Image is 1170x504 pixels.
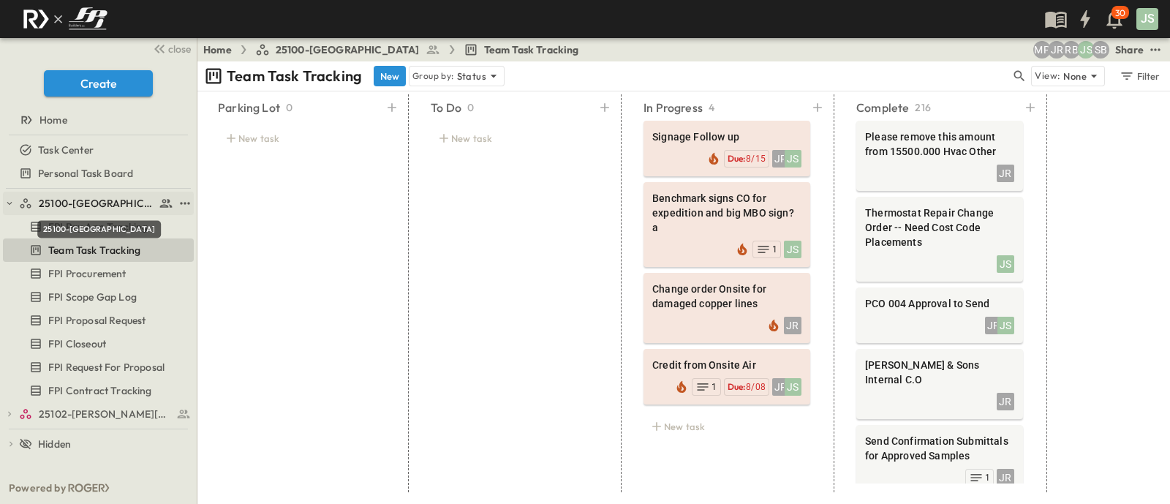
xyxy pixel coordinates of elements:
span: Personal Task Board [38,166,133,181]
p: None [1063,69,1087,83]
span: FPI Request For Proposal [48,360,165,375]
p: 0 [467,100,474,115]
span: Please remove this amount from 15500.000 Hvac Other [865,129,1014,159]
div: Change order Onsite for damaged copper linesJR [643,273,810,343]
a: FPI Pay App Tracking [3,217,191,237]
div: 25100-[GEOGRAPHIC_DATA] [37,221,161,238]
div: Thermostat Repair Change Order -- Need Cost Code PlacementsJS [856,197,1023,282]
div: Sterling Barnett (sterling@fpibuilders.com) [1092,41,1109,59]
a: Team Task Tracking [464,42,579,57]
button: Create [44,70,153,97]
div: New task [643,416,810,437]
div: 25100-Vanguard Prep Schooltest [3,192,194,215]
button: test [1147,41,1164,59]
span: Signage Follow up [652,129,801,144]
span: Home [39,113,67,127]
a: Home [3,110,191,130]
div: Signage Follow upJRJSDue:8/15 [643,121,810,176]
div: New task [431,128,597,148]
div: JS [784,378,801,396]
div: Please remove this amount from 15500.000 Hvac OtherJR [856,121,1023,191]
a: FPI Procurement [3,263,191,284]
div: JR [997,165,1014,182]
span: 1 [985,472,990,484]
div: Credit from Onsite AirJRJSDue:8/081 [643,349,810,405]
div: FPI Request For Proposaltest [3,356,194,379]
p: 30 [1115,7,1125,19]
div: JS [784,241,801,258]
span: PCO 004 Approval to Send [865,296,1014,311]
div: Jayden Ramirez (jramirez@fpibuilders.com) [1048,41,1065,59]
a: 25100-[GEOGRAPHIC_DATA] [255,42,440,57]
p: Complete [856,99,909,116]
div: PCO 004 Approval to SendJRJS [856,287,1023,343]
p: Status [457,69,486,83]
span: close [168,42,191,56]
a: Home [203,42,232,57]
div: JS [997,255,1014,273]
div: JR [997,469,1014,486]
span: 8/15 [746,154,766,164]
button: close [147,38,194,59]
span: [PERSON_NAME] & Sons Internal C.O [865,358,1014,387]
span: 25102-Christ The Redeemer Anglican Church [39,407,173,421]
p: Parking Lot [218,99,280,116]
span: Team Task Tracking [48,243,140,257]
a: Team Task Tracking [3,240,191,260]
div: Jesse Sullivan (jsullivan@fpibuilders.com) [1077,41,1095,59]
div: Share [1115,42,1144,57]
div: JS [997,317,1014,334]
img: c8d7d1ed905e502e8f77bf7063faec64e13b34fdb1f2bdd94b0e311fc34f8000.png [18,4,113,34]
div: [PERSON_NAME] & Sons Internal C.OJR [856,349,1023,419]
span: 1 [712,381,717,393]
div: Regina Barnett (rbarnett@fpibuilders.com) [1063,41,1080,59]
span: FPI Proposal Request [48,313,146,328]
p: View: [1035,68,1060,84]
a: FPI Closeout [3,334,191,354]
div: Benchmark signs CO for expedition and big MBO sign? aJS1 [643,182,810,267]
span: FPI Procurement [48,266,127,281]
button: New [374,66,406,86]
p: Group by: [412,69,454,83]
div: Team Task Trackingtest [3,238,194,262]
span: FPI Closeout [48,336,106,351]
div: FPI Closeouttest [3,332,194,356]
span: Due: [728,153,746,164]
div: New task [218,128,385,148]
a: FPI Proposal Request [3,310,191,331]
div: FPI Pay App Trackingtest [3,215,194,238]
a: FPI Request For Proposal [3,357,191,377]
div: Filter [1119,68,1160,84]
span: Team Task Tracking [484,42,579,57]
a: FPI Contract Tracking [3,380,191,401]
span: Credit from Onsite Air [652,358,801,372]
nav: breadcrumbs [203,42,588,57]
div: FPI Procurementtest [3,262,194,285]
a: 25100-Vanguard Prep School [19,193,173,214]
p: In Progress [643,99,703,116]
span: Change order Onsite for damaged copper lines [652,282,801,311]
div: JR [997,393,1014,410]
a: Personal Task Board [3,163,191,184]
p: 4 [709,100,714,115]
span: FPI Scope Gap Log [48,290,137,304]
span: Benchmark signs CO for expedition and big MBO sign? a [652,191,801,235]
a: 25102-Christ The Redeemer Anglican Church [19,404,191,424]
span: Due: [728,381,746,392]
span: 1 [772,244,777,255]
span: Thermostat Repair Change Order -- Need Cost Code Placements [865,206,1014,249]
p: 216 [915,100,931,115]
div: Monica Pruteanu (mpruteanu@fpibuilders.com) [1033,41,1051,59]
span: Hidden [38,437,71,451]
div: FPI Scope Gap Logtest [3,285,194,309]
p: Team Task Tracking [227,66,362,86]
span: FPI Contract Tracking [48,383,152,398]
button: Filter [1114,66,1164,86]
span: 8/08 [746,382,766,392]
p: 0 [286,100,292,115]
span: 25100-Vanguard Prep School [39,196,155,211]
span: Send Confirmation Submittals for Approved Samples [865,434,1014,463]
div: Personal Task Boardtest [3,162,194,185]
div: FPI Contract Trackingtest [3,379,194,402]
div: Send Confirmation Submittals for Approved SamplesJR1 [856,425,1023,495]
